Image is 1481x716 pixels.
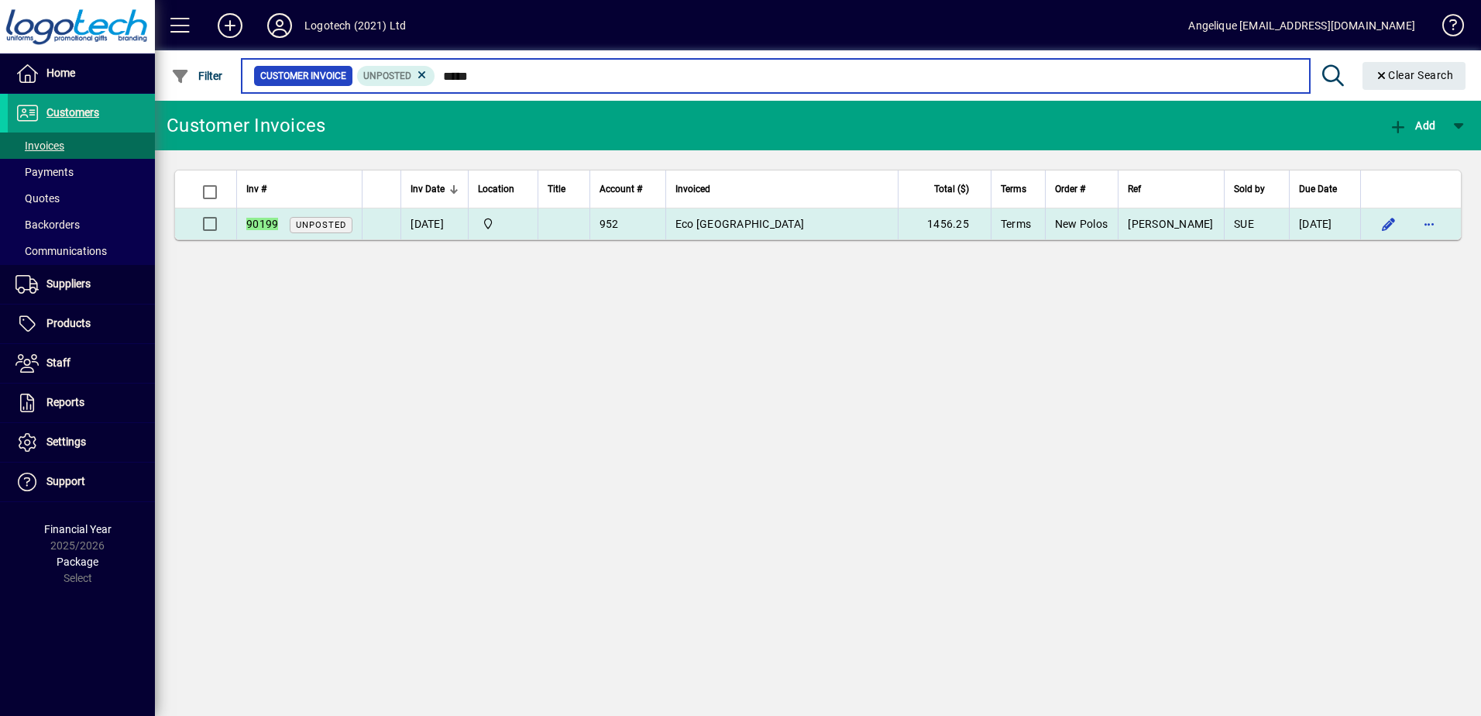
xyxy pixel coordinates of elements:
[167,62,227,90] button: Filter
[167,113,325,138] div: Customer Invoices
[8,305,155,343] a: Products
[46,317,91,329] span: Products
[1431,3,1462,53] a: Knowledge Base
[1389,119,1435,132] span: Add
[15,245,107,257] span: Communications
[1385,112,1439,139] button: Add
[1417,212,1441,236] button: More options
[1234,181,1280,198] div: Sold by
[1234,181,1265,198] span: Sold by
[363,71,411,81] span: Unposted
[1234,218,1254,230] span: SUE
[600,181,642,198] span: Account #
[1001,218,1031,230] span: Terms
[46,356,70,369] span: Staff
[675,181,888,198] div: Invoiced
[296,220,346,230] span: Unposted
[15,192,60,205] span: Quotes
[15,166,74,178] span: Payments
[1055,218,1108,230] span: New Polos
[898,208,991,239] td: 1456.25
[8,344,155,383] a: Staff
[255,12,304,40] button: Profile
[675,181,710,198] span: Invoiced
[46,475,85,487] span: Support
[411,181,445,198] span: Inv Date
[934,181,969,198] span: Total ($)
[246,181,352,198] div: Inv #
[171,70,223,82] span: Filter
[1128,181,1141,198] span: Ref
[411,181,459,198] div: Inv Date
[46,396,84,408] span: Reports
[8,159,155,185] a: Payments
[46,435,86,448] span: Settings
[46,67,75,79] span: Home
[8,54,155,93] a: Home
[1375,69,1454,81] span: Clear Search
[8,265,155,304] a: Suppliers
[304,13,406,38] div: Logotech (2021) Ltd
[600,181,656,198] div: Account #
[548,181,580,198] div: Title
[8,463,155,501] a: Support
[478,181,528,198] div: Location
[246,181,266,198] span: Inv #
[57,556,98,568] span: Package
[205,12,255,40] button: Add
[44,523,112,535] span: Financial Year
[1362,62,1466,90] button: Clear
[478,215,528,232] span: Central
[908,181,983,198] div: Total ($)
[1376,212,1401,236] button: Edit
[8,133,155,159] a: Invoices
[15,219,80,231] span: Backorders
[1001,181,1026,198] span: Terms
[478,181,514,198] span: Location
[46,106,99,119] span: Customers
[1188,13,1415,38] div: Angelique [EMAIL_ADDRESS][DOMAIN_NAME]
[1128,181,1215,198] div: Ref
[1128,218,1213,230] span: [PERSON_NAME]
[1299,181,1337,198] span: Due Date
[600,218,619,230] span: 952
[400,208,468,239] td: [DATE]
[1299,181,1351,198] div: Due Date
[1055,181,1085,198] span: Order #
[1055,181,1108,198] div: Order #
[1289,208,1360,239] td: [DATE]
[357,66,435,86] mat-chip: Customer Invoice Status: Unposted
[8,384,155,422] a: Reports
[46,277,91,290] span: Suppliers
[8,185,155,212] a: Quotes
[8,423,155,462] a: Settings
[8,238,155,264] a: Communications
[15,139,64,152] span: Invoices
[246,218,278,230] em: 90199
[8,212,155,238] a: Backorders
[548,181,565,198] span: Title
[675,218,804,230] span: Eco [GEOGRAPHIC_DATA]
[260,68,346,84] span: Customer Invoice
